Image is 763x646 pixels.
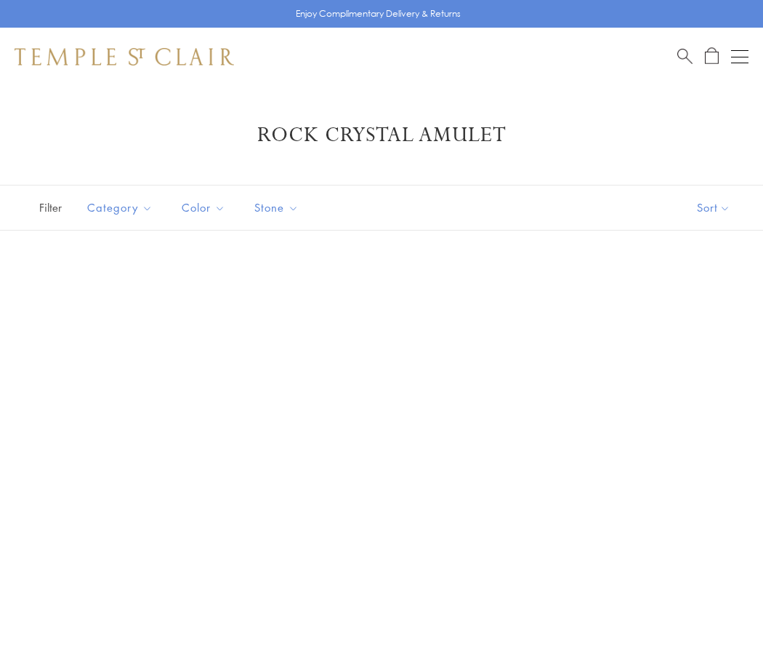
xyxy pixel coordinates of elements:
[174,199,236,217] span: Color
[171,191,236,224] button: Color
[296,7,461,21] p: Enjoy Complimentary Delivery & Returns
[76,191,163,224] button: Category
[247,199,310,217] span: Stone
[664,186,763,230] button: Show sort by
[705,47,719,65] a: Open Shopping Bag
[36,122,727,148] h1: Rock Crystal Amulet
[15,48,234,65] img: Temple St. Clair
[80,199,163,217] span: Category
[731,48,748,65] button: Open navigation
[677,47,693,65] a: Search
[243,191,310,224] button: Stone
